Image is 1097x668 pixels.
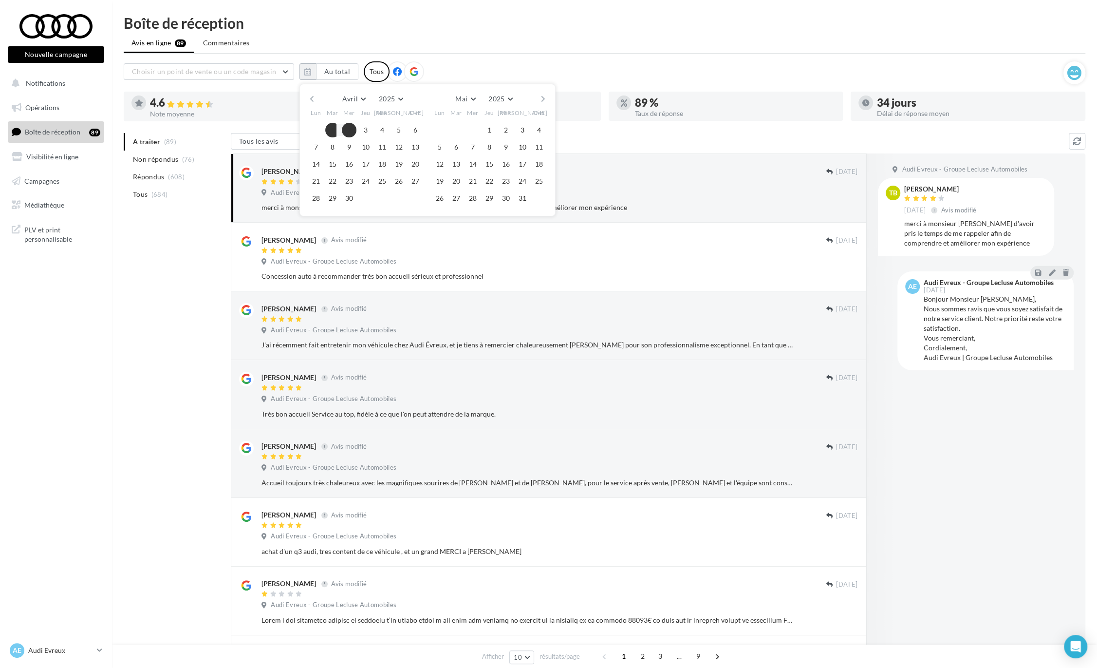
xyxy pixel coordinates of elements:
[261,579,316,589] div: [PERSON_NAME]
[6,147,106,167] a: Visibilité en ligne
[133,154,178,164] span: Non répondus
[375,157,390,172] button: 18
[515,157,530,172] button: 17
[261,271,794,281] div: Concession auto à recommander très bon accueil sérieux et professionnel
[361,109,371,117] span: Jeu
[6,121,106,142] a: Boîte de réception89
[325,157,340,172] button: 15
[271,532,396,541] span: Audi Evreux - Groupe Lecluse Automobiles
[261,478,794,488] div: Accueil toujours très chaleureux avec les magnifiques sourires de [PERSON_NAME] et de [PERSON_NAM...
[836,443,857,452] span: [DATE]
[150,97,351,109] div: 4.6
[364,61,390,82] div: Tous
[499,157,513,172] button: 16
[671,649,687,664] span: ...
[465,191,480,206] button: 28
[261,235,316,245] div: [PERSON_NAME]
[455,95,467,103] span: Mai
[24,223,100,244] span: PLV et print personnalisable
[408,140,423,154] button: 13
[24,176,59,185] span: Campagnes
[499,140,513,154] button: 9
[89,129,100,136] div: 89
[203,38,250,48] span: Commentaires
[311,109,321,117] span: Lun
[358,123,373,137] button: 3
[450,109,462,117] span: Mar
[8,641,104,660] a: AE Audi Evreux
[331,374,367,382] span: Avis modifié
[482,123,497,137] button: 1
[309,191,323,206] button: 28
[877,97,1078,108] div: 34 jours
[299,63,358,80] button: Au total
[261,340,794,350] div: J'ai récemment fait entretenir mon véhicule chez Audi Évreux, et je tiens à remercier chaleureuse...
[28,646,93,655] p: Audi Evreux
[6,171,106,191] a: Campagnes
[374,109,424,117] span: [PERSON_NAME]
[271,257,396,266] span: Audi Evreux - Groupe Lecluse Automobiles
[484,92,516,106] button: 2025
[6,195,106,215] a: Médiathèque
[150,111,351,117] div: Note moyenne
[391,157,406,172] button: 19
[343,109,355,117] span: Mer
[358,157,373,172] button: 17
[331,511,367,519] span: Avis modifié
[325,191,340,206] button: 29
[499,123,513,137] button: 2
[836,168,857,176] span: [DATE]
[449,140,464,154] button: 6
[133,190,148,199] span: Tous
[836,512,857,520] span: [DATE]
[261,409,794,419] div: Très bon accueil Service au top, fidèle à ce que l'on peut attendre de la marque.
[409,109,421,117] span: Dim
[327,109,338,117] span: Mar
[533,109,545,117] span: Dim
[331,442,367,450] span: Avis modifié
[1064,635,1087,658] div: Open Intercom Messenger
[515,191,530,206] button: 31
[375,174,390,189] button: 25
[482,140,497,154] button: 8
[465,157,480,172] button: 14
[124,16,1085,30] div: Boîte de réception
[941,206,977,214] span: Avis modifié
[133,172,165,182] span: Répondus
[261,167,316,176] div: [PERSON_NAME]
[331,236,367,244] span: Avis modifié
[132,67,276,76] span: Choisir un point de vente ou un code magasin
[836,374,857,382] span: [DATE]
[904,186,979,192] div: [PERSON_NAME]
[924,279,1054,286] div: Audi Evreux - Groupe Lecluse Automobiles
[924,294,1066,363] div: Bonjour Monsieur [PERSON_NAME], Nous sommes ravis que vous soyez satisfait de notre service clien...
[271,463,396,472] span: Audi Evreux - Groupe Lecluse Automobiles
[449,191,464,206] button: 27
[358,140,373,154] button: 10
[515,140,530,154] button: 10
[434,109,445,117] span: Lun
[261,203,794,212] div: merci à monsieur [PERSON_NAME] d'avoir pris le temps de me rappeler afin de comprendre et amélior...
[499,191,513,206] button: 30
[375,140,390,154] button: 11
[316,63,358,80] button: Au total
[484,109,494,117] span: Jeu
[532,157,546,172] button: 18
[151,191,168,198] span: (684)
[331,580,367,588] span: Avis modifié
[261,373,316,382] div: [PERSON_NAME]
[482,191,497,206] button: 29
[514,653,522,661] span: 10
[904,219,1046,248] div: merci à monsieur [PERSON_NAME] d'avoir pris le temps de me rappeler afin de comprendre et amélior...
[26,153,78,161] span: Visibilité en ligne
[342,95,358,103] span: Avril
[261,510,316,520] div: [PERSON_NAME]
[391,140,406,154] button: 12
[391,123,406,137] button: 5
[635,110,836,117] div: Taux de réponse
[532,140,546,154] button: 11
[342,123,356,137] button: 2
[271,395,396,403] span: Audi Evreux - Groupe Lecluse Automobiles
[309,140,323,154] button: 7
